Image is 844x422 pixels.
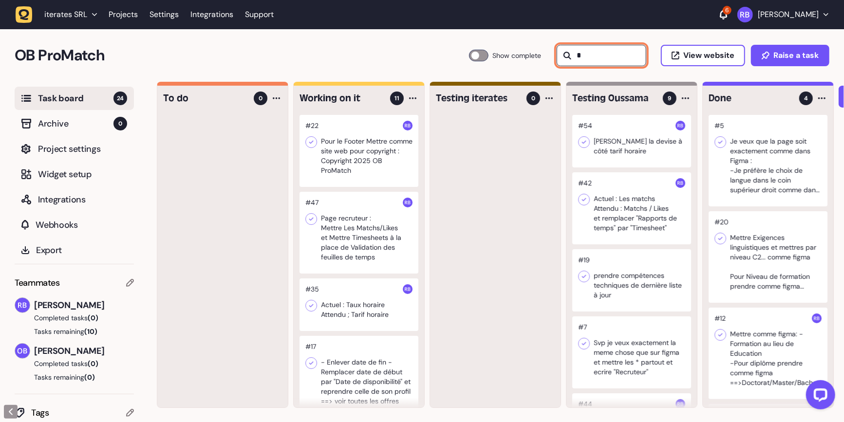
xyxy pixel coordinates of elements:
[15,276,60,290] span: Teammates
[572,92,656,105] h4: Testing Oussama
[15,372,134,382] button: Tasks remaining(0)
[36,218,127,232] span: Webhooks
[15,313,126,323] button: Completed tasks(0)
[88,313,98,322] span: (0)
[15,359,126,368] button: Completed tasks(0)
[758,10,819,19] p: [PERSON_NAME]
[150,6,179,23] a: Settings
[15,298,30,312] img: Rodolphe Balay
[15,44,469,67] h2: OB ProMatch
[15,344,30,358] img: Oussama Bahassou
[15,87,134,110] button: Task board24
[109,6,138,23] a: Projects
[38,92,113,105] span: Task board
[84,327,97,336] span: (10)
[84,373,95,382] span: (0)
[675,399,685,409] img: Rodolphe Balay
[300,92,383,105] h4: Working on it
[804,94,808,103] span: 4
[38,142,127,156] span: Project settings
[259,94,263,103] span: 0
[38,167,127,181] span: Widget setup
[492,50,541,61] span: Show complete
[15,137,134,161] button: Project settings
[38,117,113,130] span: Archive
[683,52,734,59] span: View website
[403,284,413,294] img: Rodolphe Balay
[709,92,792,105] h4: Done
[245,10,274,19] a: Support
[44,10,87,19] span: iterates SRL
[113,92,127,105] span: 24
[436,92,520,105] h4: Testing iterates
[190,6,233,23] a: Integrations
[531,94,535,103] span: 0
[31,406,126,420] span: Tags
[751,45,829,66] button: Raise a task
[661,45,745,66] button: View website
[737,7,828,22] button: [PERSON_NAME]
[798,376,839,417] iframe: LiveChat chat widget
[15,163,134,186] button: Widget setup
[36,243,127,257] span: Export
[675,121,685,130] img: Rodolphe Balay
[88,359,98,368] span: (0)
[403,198,413,207] img: Rodolphe Balay
[113,117,127,130] span: 0
[15,327,134,336] button: Tasks remaining(10)
[34,344,134,358] span: [PERSON_NAME]
[812,313,822,323] img: Rodolphe Balay
[38,193,127,206] span: Integrations
[15,213,134,237] button: Webhooks
[15,112,134,135] button: Archive0
[163,92,247,105] h4: To do
[394,94,399,103] span: 11
[15,188,134,211] button: Integrations
[668,94,672,103] span: 9
[723,6,731,15] div: 6
[403,121,413,130] img: Rodolphe Balay
[675,178,685,188] img: Rodolphe Balay
[16,6,103,23] button: iterates SRL
[737,7,753,22] img: Rodolphe Balay
[15,239,134,262] button: Export
[773,52,819,59] span: Raise a task
[34,298,134,312] span: [PERSON_NAME]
